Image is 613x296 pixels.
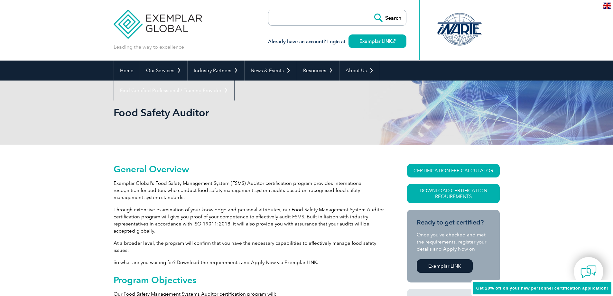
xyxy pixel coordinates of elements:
img: en [603,3,611,9]
a: Exemplar LINK [348,34,406,48]
a: Home [114,61,140,81]
a: About Us [339,61,380,81]
input: Search [371,10,406,25]
h3: Ready to get certified? [417,218,490,226]
img: open_square.png [392,39,395,43]
h3: Already have an account? Login at [268,38,406,46]
a: Find Certified Professional / Training Provider [114,81,234,100]
a: Download Certification Requirements [407,184,500,203]
a: Exemplar LINK [417,259,473,273]
p: At a broader level, the program will confirm that you have the necessary capabilities to effectiv... [114,240,384,254]
img: contact-chat.png [580,264,597,280]
a: Our Services [140,61,187,81]
p: So what are you waiting for? Download the requirements and Apply Now via Exemplar LINK. [114,259,384,266]
a: Industry Partners [188,61,244,81]
p: Exemplar Global’s Food Safety Management System (FSMS) Auditor certification program provides int... [114,180,384,201]
h2: General Overview [114,164,384,174]
span: Get 20% off on your new personnel certification application! [476,286,608,291]
h2: Program Objectives [114,275,384,285]
p: Through extensive examination of your knowledge and personal attributes, our Food Safety Manageme... [114,206,384,234]
p: Once you’ve checked and met the requirements, register your details and Apply Now on [417,231,490,253]
a: CERTIFICATION FEE CALCULATOR [407,164,500,177]
a: News & Events [245,61,297,81]
p: Leading the way to excellence [114,43,184,51]
h1: Food Safety Auditor [114,106,361,119]
a: Resources [297,61,339,81]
